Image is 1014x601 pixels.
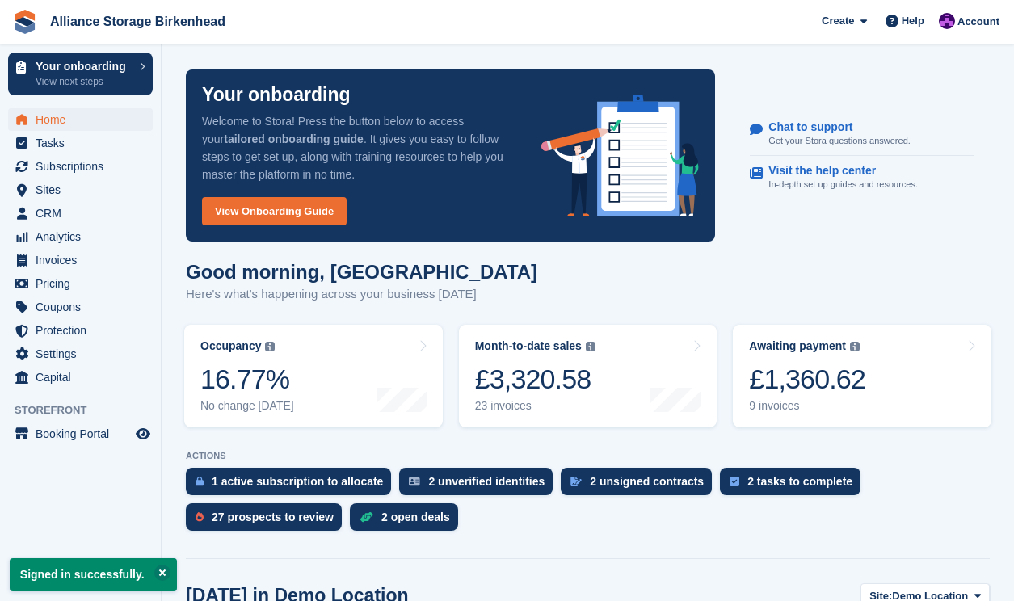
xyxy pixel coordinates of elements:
span: Help [902,13,924,29]
div: 2 open deals [381,511,450,523]
span: Booking Portal [36,422,133,445]
div: No change [DATE] [200,399,294,413]
a: Preview store [133,424,153,443]
a: menu [8,179,153,201]
span: Analytics [36,225,133,248]
span: Tasks [36,132,133,154]
a: Chat to support Get your Stora questions answered. [750,112,974,157]
span: Account [957,14,999,30]
a: menu [8,155,153,178]
div: 1 active subscription to allocate [212,475,383,488]
span: Create [822,13,854,29]
div: Month-to-date sales [475,339,582,353]
a: menu [8,249,153,271]
a: 2 unsigned contracts [561,468,720,503]
span: Home [36,108,133,131]
img: verify_identity-adf6edd0f0f0b5bbfe63781bf79b02c33cf7c696d77639b501bdc392416b5a36.svg [409,477,420,486]
span: Protection [36,319,133,342]
a: menu [8,132,153,154]
a: Alliance Storage Birkenhead [44,8,232,35]
a: menu [8,202,153,225]
a: menu [8,225,153,248]
h1: Good morning, [GEOGRAPHIC_DATA] [186,261,537,283]
img: icon-info-grey-7440780725fd019a000dd9b08b2336e03edf1995a4989e88bcd33f0948082b44.svg [265,342,275,351]
a: Month-to-date sales £3,320.58 23 invoices [459,325,717,427]
span: Pricing [36,272,133,295]
a: menu [8,319,153,342]
span: CRM [36,202,133,225]
div: 2 unverified identities [428,475,545,488]
strong: tailored onboarding guide [224,132,364,145]
img: contract_signature_icon-13c848040528278c33f63329250d36e43548de30e8caae1d1a13099fd9432cc5.svg [570,477,582,486]
div: £1,360.62 [749,363,865,396]
a: 1 active subscription to allocate [186,468,399,503]
a: 2 tasks to complete [720,468,869,503]
p: ACTIONS [186,451,990,461]
p: Visit the help center [768,164,905,178]
p: View next steps [36,74,132,89]
p: Get your Stora questions answered. [768,134,910,148]
p: Chat to support [768,120,897,134]
a: Occupancy 16.77% No change [DATE] [184,325,443,427]
a: menu [8,422,153,445]
a: Visit the help center In-depth set up guides and resources. [750,156,974,200]
a: Awaiting payment £1,360.62 9 invoices [733,325,991,427]
span: Sites [36,179,133,201]
a: View Onboarding Guide [202,197,347,225]
span: Invoices [36,249,133,271]
a: menu [8,366,153,389]
div: 9 invoices [749,399,865,413]
p: Your onboarding [202,86,351,104]
img: icon-info-grey-7440780725fd019a000dd9b08b2336e03edf1995a4989e88bcd33f0948082b44.svg [850,342,860,351]
img: prospect-51fa495bee0391a8d652442698ab0144808aea92771e9ea1ae160a38d050c398.svg [196,512,204,522]
img: stora-icon-8386f47178a22dfd0bd8f6a31ec36ba5ce8667c1dd55bd0f319d3a0aa187defe.svg [13,10,37,34]
img: icon-info-grey-7440780725fd019a000dd9b08b2336e03edf1995a4989e88bcd33f0948082b44.svg [586,342,595,351]
p: Welcome to Stora! Press the button below to access your . It gives you easy to follow steps to ge... [202,112,515,183]
a: 2 open deals [350,503,466,539]
a: 2 unverified identities [399,468,561,503]
img: Romilly Norton [939,13,955,29]
span: Storefront [15,402,161,418]
span: Coupons [36,296,133,318]
div: Awaiting payment [749,339,846,353]
div: 27 prospects to review [212,511,334,523]
span: Capital [36,366,133,389]
span: Settings [36,343,133,365]
a: menu [8,108,153,131]
div: 2 unsigned contracts [590,475,704,488]
img: task-75834270c22a3079a89374b754ae025e5fb1db73e45f91037f5363f120a921f8.svg [730,477,739,486]
div: £3,320.58 [475,363,595,396]
p: Your onboarding [36,61,132,72]
p: Signed in successfully. [10,558,177,591]
div: Occupancy [200,339,261,353]
a: Your onboarding View next steps [8,53,153,95]
p: Here's what's happening across your business [DATE] [186,285,537,304]
div: 2 tasks to complete [747,475,852,488]
span: Subscriptions [36,155,133,178]
div: 16.77% [200,363,294,396]
p: In-depth set up guides and resources. [768,178,918,191]
img: onboarding-info-6c161a55d2c0e0a8cae90662b2fe09162a5109e8cc188191df67fb4f79e88e88.svg [541,95,700,216]
img: active_subscription_to_allocate_icon-d502201f5373d7db506a760aba3b589e785aa758c864c3986d89f69b8ff3... [196,476,204,486]
div: 23 invoices [475,399,595,413]
img: deal-1b604bf984904fb50ccaf53a9ad4b4a5d6e5aea283cecdc64d6e3604feb123c2.svg [360,511,373,523]
a: menu [8,272,153,295]
a: menu [8,296,153,318]
a: menu [8,343,153,365]
a: 27 prospects to review [186,503,350,539]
